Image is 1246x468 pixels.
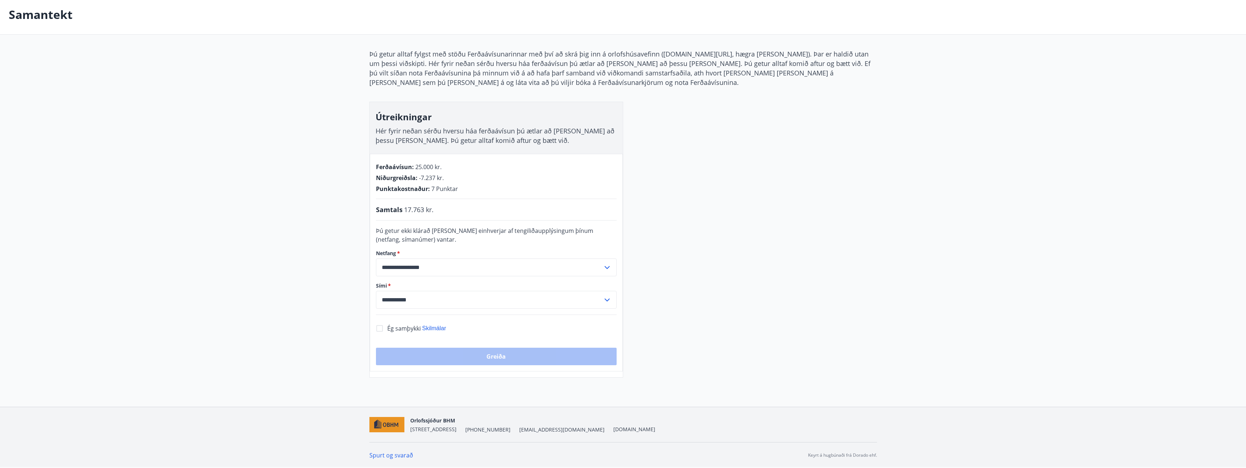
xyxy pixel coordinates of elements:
[465,426,511,433] span: [PHONE_NUMBER]
[376,185,430,193] span: Punktakostnaður :
[387,324,421,332] span: Ég samþykki
[9,7,73,23] p: Samantekt
[376,250,617,257] label: Netfang
[410,426,457,433] span: [STREET_ADDRESS]
[376,282,617,289] label: Sími
[404,205,434,214] span: 17.763 kr.
[613,426,655,433] a: [DOMAIN_NAME]
[369,49,877,87] p: Þú getur alltaf fylgst með stöðu Ferðaávísunarinnar með því að skrá þig inn á orlofshúsavefinn ([...
[415,163,442,171] span: 25.000 kr.
[369,451,413,459] a: Spurt og svarað
[419,174,444,182] span: -7.237 kr.
[376,163,414,171] span: Ferðaávísun :
[376,111,617,123] h3: Útreikningar
[369,417,405,433] img: c7HIBRK87IHNqKbXD1qOiSZFdQtg2UzkX3TnRQ1O.png
[376,227,593,243] span: Þú getur ekki klárað [PERSON_NAME] einhverjar af tengiliðaupplýsingum þínum (netfang, símanúmer) ...
[422,324,446,332] button: Skilmálar
[431,185,458,193] span: 7 Punktar
[376,126,614,145] span: Hér fyrir neðan sérðu hversu háa ferðaávísun þú ætlar að [PERSON_NAME] að þessu [PERSON_NAME]. Þú...
[376,205,403,214] span: Samtals
[808,452,877,459] p: Keyrt á hugbúnaði frá Dorado ehf.
[376,174,418,182] span: Niðurgreiðsla :
[410,417,455,424] span: Orlofssjóður BHM
[422,325,446,331] span: Skilmálar
[519,426,605,433] span: [EMAIL_ADDRESS][DOMAIN_NAME]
